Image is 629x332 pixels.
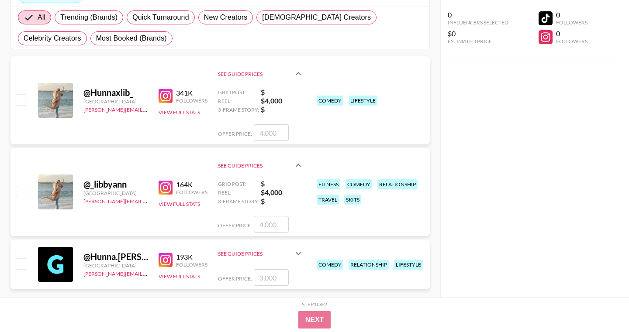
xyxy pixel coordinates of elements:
span: All [38,12,45,23]
div: @ Hunna.[PERSON_NAME] [83,251,148,262]
a: [PERSON_NAME][EMAIL_ADDRESS][DOMAIN_NAME] [83,269,213,277]
span: 3-Frame Story: [218,106,259,113]
div: comedy [317,260,343,270]
input: 3,000 [254,269,289,286]
span: Grid Post: [218,181,259,187]
div: @ Hunnaxlib_ [83,87,148,98]
strong: $ [261,105,304,114]
span: Most Booked (Brands) [96,33,167,44]
span: Trending (Brands) [60,12,118,23]
a: [PERSON_NAME][EMAIL_ADDRESS][DOMAIN_NAME] [83,196,213,205]
div: Influencers Selected [448,19,508,26]
span: Celebrity Creators [24,33,81,44]
div: See Guide Prices [218,179,304,205]
strong: $ 4,000 [261,96,304,105]
img: Instagram [159,181,173,195]
div: lifestyle [349,96,377,106]
div: @ _libbyann [83,179,148,190]
button: View Full Stats [159,109,200,116]
span: 3-Frame Story: [218,198,259,205]
span: Reel: [218,189,259,196]
button: View Full Stats [159,201,200,207]
span: Offer Price: [218,222,252,229]
div: See Guide Prices [218,71,293,77]
div: Step 1 of 2 [302,301,327,308]
div: See Guide Prices [218,243,304,264]
div: [GEOGRAPHIC_DATA] [83,190,148,196]
div: lifestyle [394,260,423,270]
div: See Guide Prices [218,60,304,88]
a: [PERSON_NAME][EMAIL_ADDRESS][DOMAIN_NAME] [83,105,213,113]
strong: $ 4,000 [261,188,304,197]
div: 0 [556,29,588,38]
div: See Guide Prices [218,162,293,169]
div: Followers [176,261,207,268]
div: See Guide Prices [218,151,304,179]
div: Followers [556,19,588,26]
div: Estimated Price [448,38,508,44]
div: 0 [556,10,588,19]
div: 0 [448,10,508,19]
div: $0 [448,29,508,38]
strong: $ [261,179,304,188]
strong: $ [261,88,304,96]
div: fitness [317,179,340,189]
div: See Guide Prices [218,250,293,257]
div: comedy [346,179,372,189]
div: Followers [176,97,207,104]
span: Offer Price: [218,130,252,137]
div: [GEOGRAPHIC_DATA] [83,98,148,105]
span: Reel: [218,98,259,104]
div: See Guide Prices [218,88,304,114]
div: relationship [349,260,389,270]
div: skits [344,195,361,205]
span: [DEMOGRAPHIC_DATA] Creators [262,12,371,23]
div: comedy [317,96,343,106]
div: relationship [377,179,418,189]
input: 4,000 [254,124,289,141]
div: [GEOGRAPHIC_DATA] [83,262,148,269]
div: 341K [176,89,207,97]
strong: $ [261,197,304,205]
div: travel [317,195,339,205]
div: 164K [176,180,207,189]
span: Offer Price: [218,275,252,282]
div: Followers [556,38,588,44]
span: New Creators [204,12,248,23]
img: Instagram [159,253,173,267]
div: Followers [176,189,207,195]
button: View Full Stats [159,273,200,280]
input: 4,000 [254,216,289,233]
button: Next [298,311,331,329]
div: 193K [176,253,207,261]
span: Quick Turnaround [132,12,189,23]
img: Instagram [159,89,173,103]
span: Grid Post: [218,89,259,96]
